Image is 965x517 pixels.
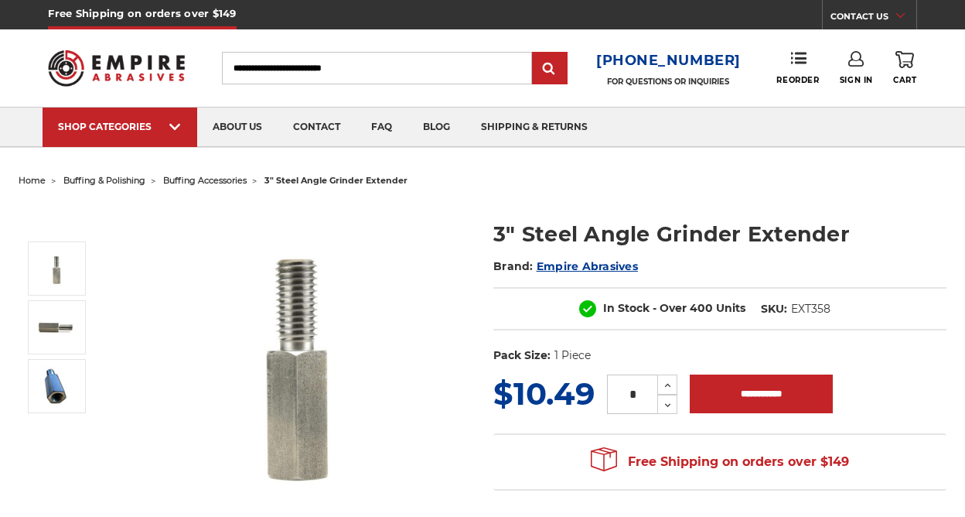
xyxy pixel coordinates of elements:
dd: EXT358 [791,301,830,317]
a: home [19,175,46,186]
span: Sign In [840,75,873,85]
a: buffing & polishing [63,175,145,186]
a: about us [197,108,278,147]
span: 400 [690,301,713,315]
a: faq [356,108,407,147]
a: [PHONE_NUMBER] [596,50,741,72]
dt: Pack Size: [493,348,551,364]
a: shipping & returns [465,108,603,147]
input: Submit [534,53,565,84]
span: 3" steel angle grinder extender [264,175,407,186]
div: SHOP CATEGORIES [58,121,182,132]
dt: SKU: [761,301,787,317]
span: Brand: [493,259,534,273]
span: $10.49 [493,375,595,413]
span: - Over [653,301,687,315]
a: contact [278,108,356,147]
a: CONTACT US [830,8,916,29]
img: 3" Steel Angle Grinder Extender [37,249,76,288]
dd: 1 Piece [554,348,591,364]
span: Cart [893,75,916,85]
img: Empire Abrasives [48,41,185,94]
a: Reorder [776,51,819,84]
span: In Stock [603,301,650,315]
img: 3" Steel Angle Grinder Extender [37,367,76,406]
span: Reorder [776,75,819,85]
span: Free Shipping on orders over $149 [591,447,849,478]
img: 3" Steel Angle Grinder Extender [141,203,450,512]
a: blog [407,108,465,147]
img: 3" Steel Angle Grinder Extender [37,308,76,347]
h1: 3" Steel Angle Grinder Extender [493,219,946,249]
p: FOR QUESTIONS OR INQUIRIES [596,77,741,87]
a: Empire Abrasives [537,259,638,273]
a: buffing accessories [163,175,247,186]
a: Cart [893,51,916,85]
span: Units [716,301,745,315]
